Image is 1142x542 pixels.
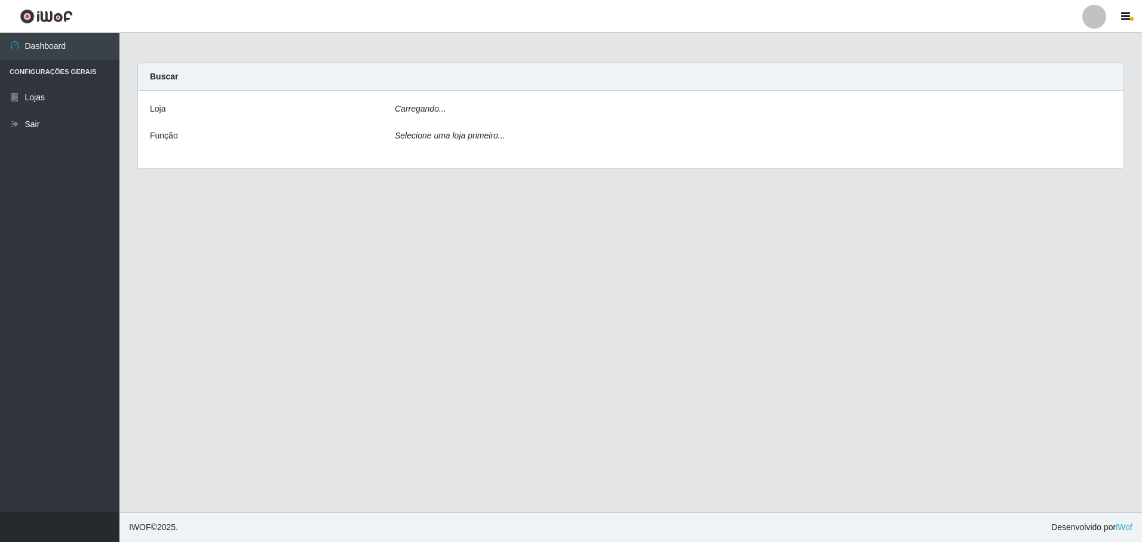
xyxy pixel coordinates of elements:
[150,130,178,142] label: Função
[1051,521,1132,534] span: Desenvolvido por
[395,131,505,140] i: Selecione uma loja primeiro...
[129,522,151,532] span: IWOF
[129,521,178,534] span: © 2025 .
[150,72,178,81] strong: Buscar
[1116,522,1132,532] a: iWof
[20,9,73,24] img: CoreUI Logo
[150,103,165,115] label: Loja
[395,104,446,113] i: Carregando...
